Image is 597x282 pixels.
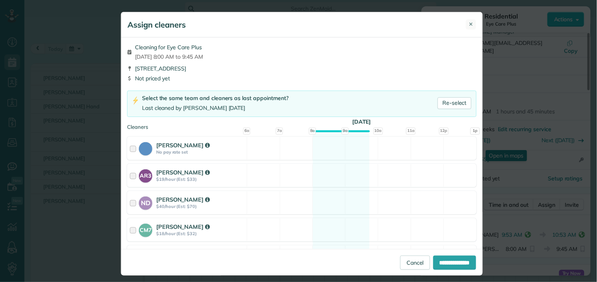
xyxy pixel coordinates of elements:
div: Not priced yet [127,74,477,82]
strong: CM7 [139,224,152,234]
div: Last cleaned by [PERSON_NAME] [DATE] [142,104,288,112]
strong: $19/hour (Est: $33) [156,176,244,182]
strong: [PERSON_NAME] [156,141,210,149]
span: ✕ [469,20,473,28]
div: [STREET_ADDRESS] [127,65,477,72]
strong: ND [139,197,152,208]
a: Cancel [400,256,430,270]
strong: [PERSON_NAME] [156,169,210,176]
strong: AR3 [139,169,152,180]
strong: $18/hour (Est: $32) [156,231,244,236]
strong: No pay rate set [156,149,244,155]
strong: $40/hour (Est: $70) [156,204,244,209]
div: Select the same team and cleaners as last appointment? [142,94,288,102]
strong: [PERSON_NAME] [156,223,210,230]
a: Re-select [438,97,471,109]
div: Cleaners [127,123,477,126]
h5: Assign cleaners [128,19,186,30]
span: Cleaning for Eye Care Plus [135,43,203,51]
span: [DATE] 8:00 AM to 9:45 AM [135,53,203,61]
strong: [PERSON_NAME] [156,196,210,203]
img: lightning-bolt-icon-94e5364df696ac2de96d3a42b8a9ff6ba979493684c50e6bbbcda72601fa0d29.png [132,96,139,105]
